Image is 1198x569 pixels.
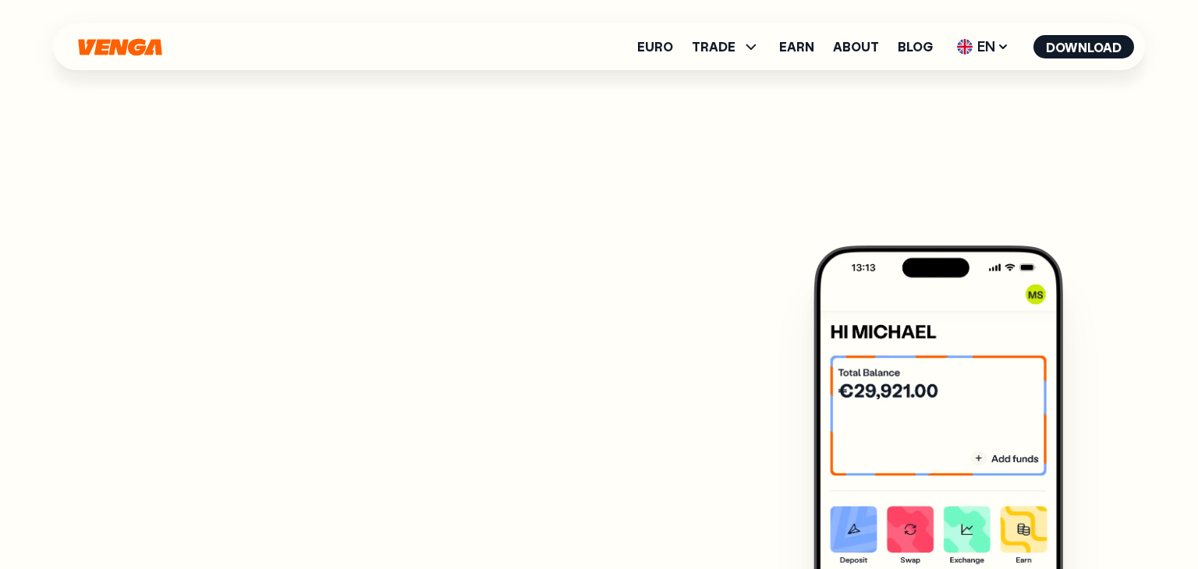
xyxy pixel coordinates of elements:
[1033,35,1134,58] button: Download
[76,38,164,56] svg: Home
[779,41,814,53] a: Earn
[957,39,973,55] img: flag-uk
[692,41,735,53] span: TRADE
[833,41,879,53] a: About
[898,41,933,53] a: Blog
[637,41,673,53] a: Euro
[692,37,760,56] span: TRADE
[952,34,1015,59] span: EN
